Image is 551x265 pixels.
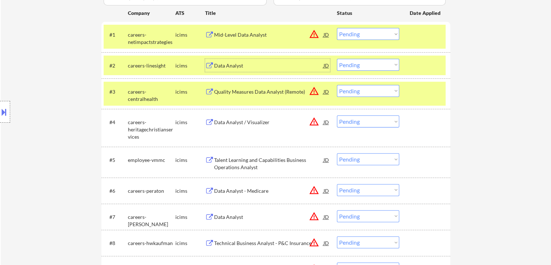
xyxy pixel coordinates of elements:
div: JD [323,236,330,249]
div: careers-hwkaufman [128,240,175,247]
div: careers-netimpactstrategies [128,31,175,45]
div: Company [128,9,175,17]
div: JD [323,28,330,41]
div: icims [175,156,205,164]
div: JD [323,59,330,72]
div: #6 [109,187,122,195]
div: #1 [109,31,122,38]
div: Data Analyst / Visualizer [214,119,323,126]
div: icims [175,88,205,95]
div: ATS [175,9,205,17]
div: #7 [109,213,122,221]
div: employee-vmmc [128,156,175,164]
div: Data Analyst [214,62,323,69]
button: warning_amber [309,185,319,195]
div: Title [205,9,330,17]
button: warning_amber [309,29,319,39]
div: careers-peraton [128,187,175,195]
div: Talent Learning and Capabilities Business Operations Analyst [214,156,323,171]
div: Quality Measures Data Analyst (Remote) [214,88,323,95]
div: JD [323,210,330,223]
button: warning_amber [309,117,319,127]
div: Data Analyst [214,213,323,221]
div: Mid-Level Data Analyst [214,31,323,38]
div: Technical Business Analyst - P&C Insurance [214,240,323,247]
button: warning_amber [309,211,319,221]
div: careers-linesight [128,62,175,69]
button: warning_amber [309,237,319,248]
div: #8 [109,240,122,247]
button: warning_amber [309,86,319,96]
div: JD [323,115,330,129]
div: Date Applied [410,9,442,17]
div: icims [175,31,205,38]
div: careers-centralhealth [128,88,175,102]
div: icims [175,213,205,221]
div: Data Analyst - Medicare [214,187,323,195]
div: icims [175,187,205,195]
div: icims [175,240,205,247]
div: careers-[PERSON_NAME] [128,213,175,228]
div: Status [337,6,399,19]
div: JD [323,85,330,98]
div: JD [323,184,330,197]
div: icims [175,62,205,69]
div: JD [323,153,330,166]
div: icims [175,119,205,126]
div: careers-heritagechristianservices [128,119,175,140]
